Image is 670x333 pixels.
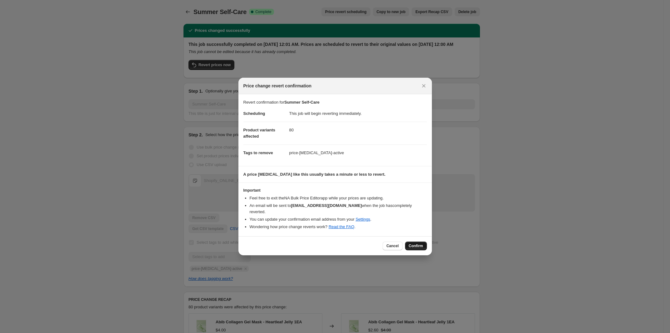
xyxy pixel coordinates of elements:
[284,100,320,105] b: Summer Self-Care
[250,195,427,201] li: Feel free to exit the NA Bulk Price Editor app while your prices are updating.
[243,99,427,105] p: Revert confirmation for
[289,122,427,138] dd: 80
[243,128,276,139] span: Product variants affected
[243,111,265,116] span: Scheduling
[355,217,370,222] a: Settings
[250,216,427,223] li: You can update your confirmation email address from your .
[250,224,427,230] li: Wondering how price change reverts work? .
[386,243,399,248] span: Cancel
[243,188,427,193] h3: Important
[243,150,273,155] span: Tags to remove
[419,81,428,90] button: Close
[250,203,427,215] li: An email will be sent to when the job has completely reverted .
[243,172,386,177] b: A price [MEDICAL_DATA] like this usually takes a minute or less to revert.
[291,203,362,208] b: [EMAIL_ADDRESS][DOMAIN_NAME]
[243,83,312,89] span: Price change revert confirmation
[329,224,354,229] a: Read the FAQ
[383,242,402,250] button: Cancel
[409,243,423,248] span: Confirm
[289,105,427,122] dd: This job will begin reverting immediately.
[289,144,427,161] dd: price-[MEDICAL_DATA]-active
[405,242,427,250] button: Confirm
